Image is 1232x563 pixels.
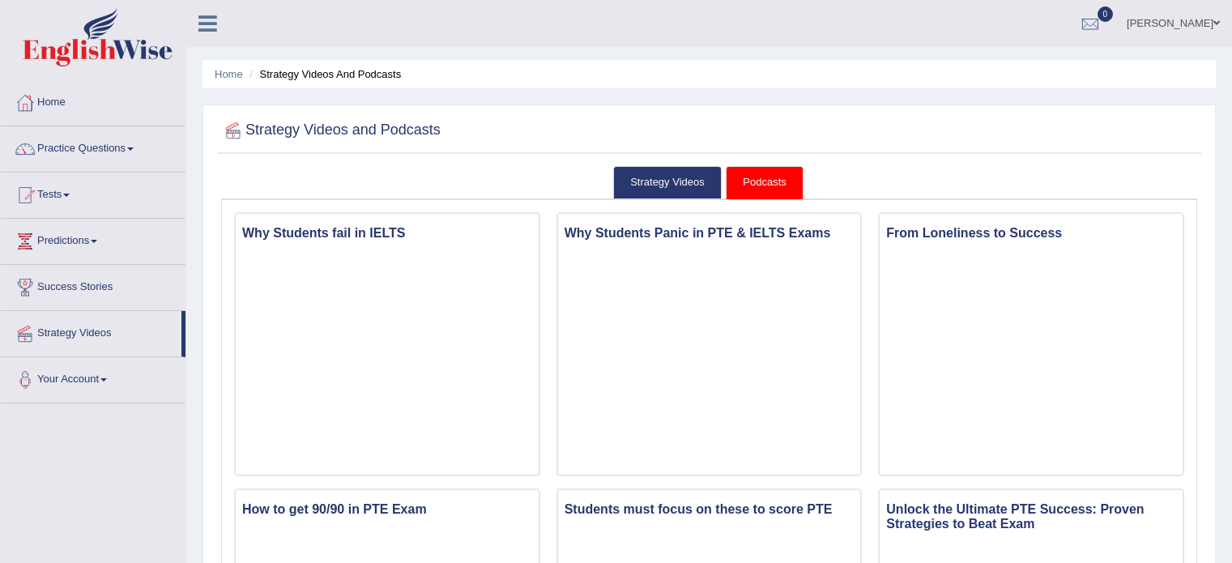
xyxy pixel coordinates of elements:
a: Practice Questions [1,126,185,167]
h3: How to get 90/90 in PTE Exam [236,498,539,521]
h2: Strategy Videos and Podcasts [221,118,441,143]
a: Home [1,80,185,121]
a: Home [215,68,243,80]
h3: From Loneliness to Success [880,222,1183,245]
a: Your Account [1,357,185,398]
a: Predictions [1,219,185,259]
li: Strategy Videos and Podcasts [245,66,401,82]
a: Tests [1,173,185,213]
a: Success Stories [1,265,185,305]
a: Podcasts [726,166,803,199]
a: Strategy Videos [1,311,181,352]
a: Strategy Videos [613,166,722,199]
h3: Why Students Panic in PTE & IELTS Exams [558,222,861,245]
h3: Why Students fail in IELTS [236,222,539,245]
span: 0 [1098,6,1114,22]
h3: Students must focus on these to score PTE [558,498,861,521]
h3: Unlock the Ultimate PTE Success: Proven Strategies to Beat Exam [880,498,1183,535]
